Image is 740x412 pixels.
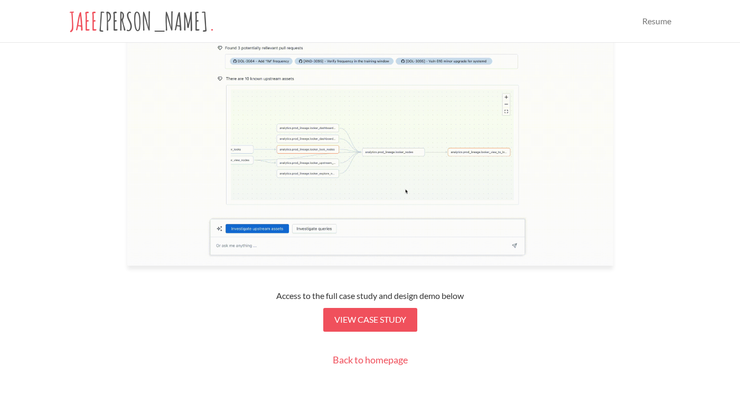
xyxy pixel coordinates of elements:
[333,354,408,366] a: Back to homepage
[323,308,417,332] a: View case study
[98,6,209,36] span: [PERSON_NAME]
[334,314,406,324] span: View case study
[127,290,613,302] p: Access to the full case study and design demo below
